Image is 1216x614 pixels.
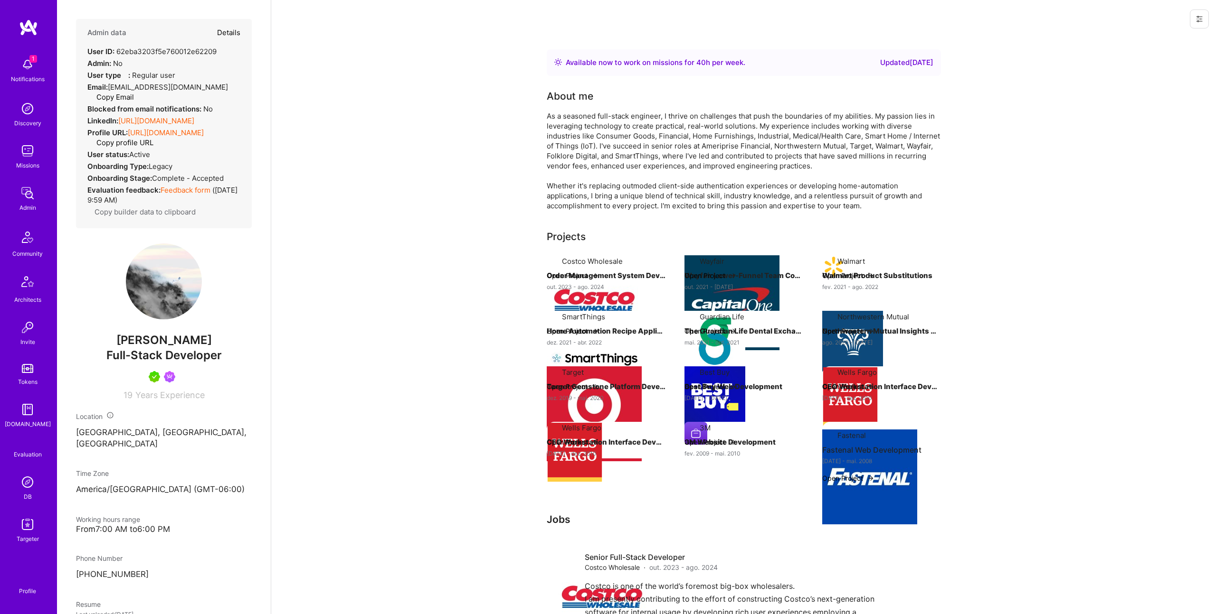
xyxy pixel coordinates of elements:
[87,185,240,205] div: ( [DATE] 9:59 AM )
[18,400,37,419] img: guide book
[591,438,599,446] img: arrow-right
[547,393,665,403] div: dez. 2019 - mai. 2020
[822,282,941,292] div: fev. 2021 - ago. 2022
[18,318,37,337] img: Invite
[87,162,149,171] strong: Onboarding Type:
[822,381,874,391] button: Open Project
[18,99,37,118] img: discovery
[123,390,133,400] span: 19
[684,366,745,427] img: Company logo
[547,381,665,393] h4: Target Gemstone Platform Development
[684,270,803,282] h4: Wayfair Lower-Funnel Team Contributions
[822,456,941,466] div: [DATE] - mai. 2008
[18,184,37,203] img: admin teamwork
[562,367,584,377] div: Target
[867,474,874,482] img: arrow-right
[729,438,737,446] img: arrow-right
[217,19,240,47] button: Details
[867,383,874,391] img: arrow-right
[585,552,718,562] h4: Senior Full-Stack Developer
[822,311,883,372] img: Company logo
[89,138,153,148] button: Copy profile URL
[164,371,175,382] img: Been on Mission
[129,150,150,159] span: Active
[700,312,744,322] div: Guardian Life
[837,256,865,266] div: Walmart
[22,364,33,373] img: tokens
[547,337,665,347] div: dez. 2021 - abr. 2022
[121,71,128,78] i: Help
[547,230,586,244] div: Projects
[837,430,866,440] div: Fastenal
[822,393,941,403] div: [DATE] - dez. 2010
[12,249,43,259] div: Community
[89,140,96,147] i: icon Copy
[822,255,845,278] img: Company logo
[684,448,803,458] div: fev. 2009 - mai. 2010
[24,442,31,449] i: icon SelectionTeam
[18,141,37,160] img: teamwork
[729,383,737,391] img: arrow-right
[547,381,599,391] button: Open Project
[19,19,38,36] img: logo
[87,104,203,113] strong: Blocked from email notifications:
[700,423,711,433] div: 3M
[729,272,737,279] img: arrow-right
[89,92,134,102] button: Copy Email
[822,270,941,282] h4: Walmart Product Substitutions
[562,256,623,266] div: Costco Wholesale
[87,47,114,56] strong: User ID:
[684,282,803,292] div: out. 2021 - [DATE]
[684,311,745,372] img: Company logo
[547,448,665,458] div: [DATE] - dez. 2010
[562,312,605,322] div: SmartThings
[585,562,640,572] span: Costco Wholesale
[16,272,39,295] img: Architects
[547,422,603,483] img: Company logo
[547,311,642,406] img: Company logo
[87,47,217,56] div: 62eba3203f5e760012e62209
[729,327,737,335] img: arrow-right
[149,162,172,171] span: legacy
[880,57,933,68] div: Updated [DATE]
[87,58,123,68] div: No
[16,226,39,249] img: Community
[87,83,108,92] strong: Email:
[87,209,95,216] i: icon Copy
[822,366,878,427] img: Company logo
[547,111,941,211] div: As a seasoned full-stack engineer, I thrive on challenges that push the boundaries of my abilitie...
[547,270,665,282] h4: Order Management System Development
[547,513,941,525] h3: Jobs
[128,128,204,137] a: [URL][DOMAIN_NAME]
[76,515,140,523] span: Working hours range
[867,272,874,279] img: arrow-right
[76,554,123,562] span: Phone Number
[684,337,803,347] div: mai. 2021 - out. 2021
[822,429,917,524] img: Company logo
[87,116,118,125] strong: LinkedIn:
[547,325,665,337] h4: Home Automation Recipe Application Development
[18,377,38,387] div: Tokens
[76,484,252,495] p: America/[GEOGRAPHIC_DATA] (GMT-06:00 )
[684,436,803,448] h4: 3M Website Development
[87,28,126,37] h4: Admin data
[566,57,745,68] div: Available now to work on missions for h per week .
[591,383,599,391] img: arrow-right
[684,326,737,336] button: Open Project
[19,586,36,595] div: Profile
[87,174,152,183] strong: Onboarding Stage:
[644,562,646,572] span: ·
[87,104,213,114] div: No
[149,371,160,382] img: A.Teamer in Residence
[87,207,196,217] button: Copy builder data to clipboard
[547,255,642,350] img: Company logo
[822,473,874,483] button: Open Project
[684,422,707,445] img: Company logo
[19,203,36,213] div: Admin
[76,600,101,608] span: Resume
[11,74,45,84] div: Notifications
[16,160,39,170] div: Missions
[5,419,51,429] div: [DOMAIN_NAME]
[684,381,737,391] button: Open Project
[822,444,941,456] h4: Fastenal Web Development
